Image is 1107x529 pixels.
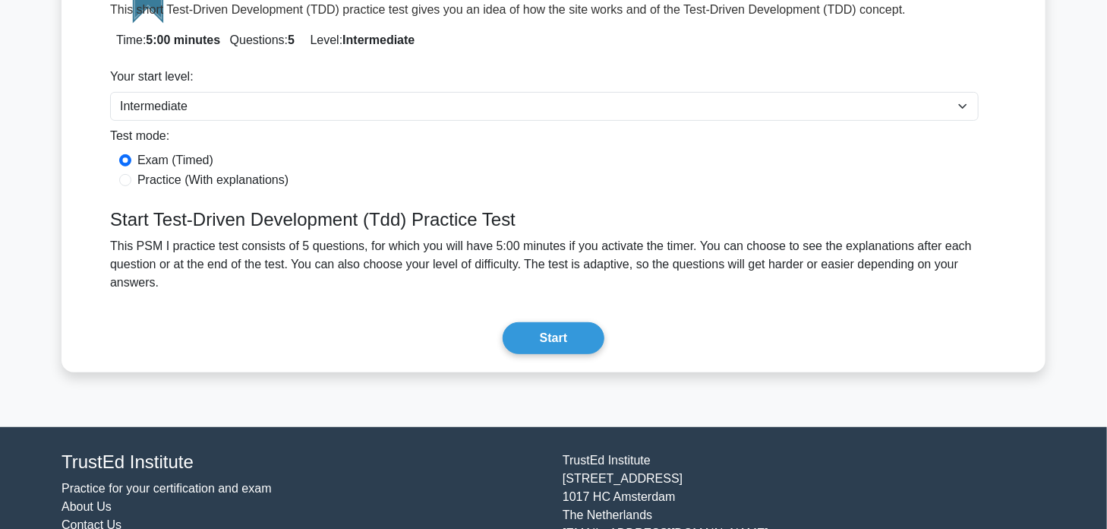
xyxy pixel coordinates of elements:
a: About Us [61,500,112,513]
strong: 5:00 minutes [146,33,220,46]
h4: Start Test-Driven Development (Tdd) Practice Test [101,209,1006,231]
a: Practice for your certification and exam [61,482,272,495]
p: This PSM I practice test consists of 5 questions, for which you will have 5:00 minutes if you act... [101,237,1006,292]
p: Time: [110,31,997,49]
button: Start [503,322,604,354]
strong: Intermediate [342,33,415,46]
h4: TrustEd Institute [61,451,544,474]
div: Test mode: [110,127,979,151]
strong: 5 [288,33,295,46]
label: Practice (With explanations) [137,171,289,189]
span: Level: [304,33,415,46]
label: Exam (Timed) [137,151,213,169]
p: This short Test-Driven Development (TDD) practice test gives you an idea of how the site works an... [110,1,906,19]
div: Your start level: [110,68,979,92]
span: Questions: [224,33,295,46]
